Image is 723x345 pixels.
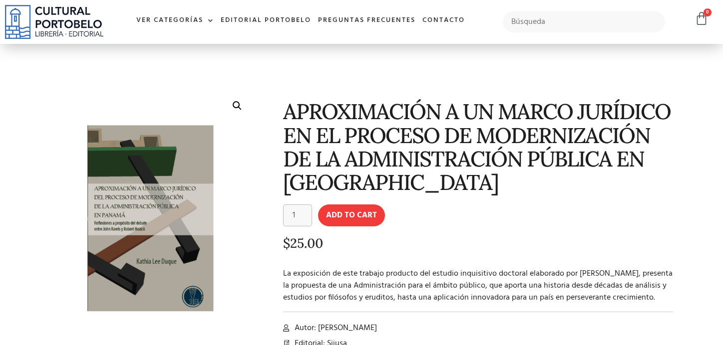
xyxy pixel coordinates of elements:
[704,8,712,16] span: 0
[695,11,709,26] a: 0
[133,10,217,31] a: Ver Categorías
[503,11,665,32] input: Búsqueda
[228,97,246,115] a: 🔍
[283,235,290,251] span: $
[283,268,673,304] p: La exposición de este trabajo producto del estudio inquisitivo doctoral elaborado por [PERSON_NAM...
[318,204,385,226] button: Add to cart
[283,204,312,226] input: Product quantity
[292,322,377,334] span: Autor: [PERSON_NAME]
[283,235,323,251] bdi: 25.00
[217,10,315,31] a: Editorial Portobelo
[419,10,468,31] a: Contacto
[283,100,673,194] h1: APROXIMACIÓN A UN MARCO JURÍDICO EN EL PROCESO DE MODERNIZACIÓN DE LA ADMINISTRACIÓN PÚBLICA EN [...
[315,10,419,31] a: Preguntas frecuentes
